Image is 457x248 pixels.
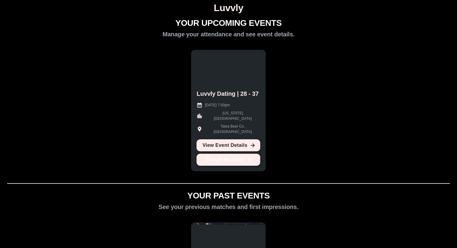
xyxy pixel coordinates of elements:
[197,90,258,97] h2: Luvvly Dating | 28 - 37
[175,18,282,28] h1: YOUR UPCOMING EVENTS
[2,2,455,14] h1: Luvvly
[205,110,260,121] p: [US_STATE][GEOGRAPHIC_DATA]
[205,102,230,108] p: [DATE] 7:00pm
[205,124,260,135] p: Talea Beer Co. [GEOGRAPHIC_DATA]
[197,139,260,151] a: View Event Details
[159,203,299,210] h2: See your previous matches and first impressions.
[197,154,260,166] button: Cancel My Spot
[163,31,294,38] h2: Manage your attendance and see event details.
[187,191,270,201] h1: YOUR PAST EVENTS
